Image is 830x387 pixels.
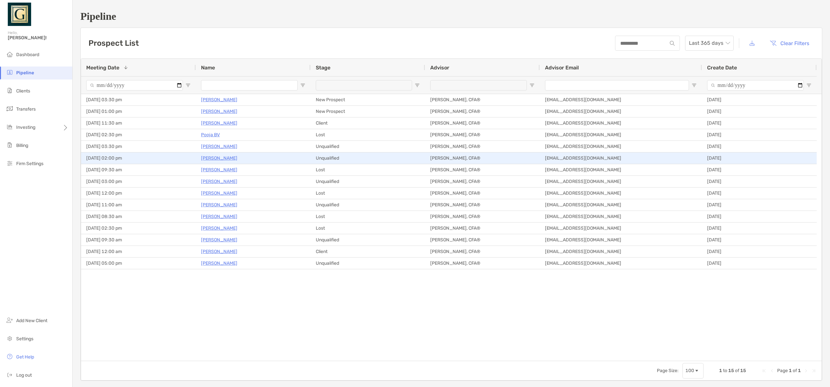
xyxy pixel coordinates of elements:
[6,68,14,76] img: pipeline icon
[740,368,746,373] span: 15
[311,164,425,175] div: Lost
[425,141,540,152] div: [PERSON_NAME], CFA®
[702,211,817,222] div: [DATE]
[201,201,237,209] a: [PERSON_NAME]
[201,80,298,91] input: Name Filter Input
[81,223,196,234] div: [DATE] 02:30 pm
[728,368,734,373] span: 15
[6,105,14,113] img: transfers icon
[540,152,702,164] div: [EMAIL_ADDRESS][DOMAIN_NAME]
[6,159,14,167] img: firm-settings icon
[657,368,679,373] div: Page Size:
[702,258,817,269] div: [DATE]
[201,248,237,256] p: [PERSON_NAME]
[16,143,28,148] span: Billing
[81,117,196,129] div: [DATE] 11:30 am
[81,211,196,222] div: [DATE] 08:30 am
[762,368,767,373] div: First Page
[81,129,196,140] div: [DATE] 02:30 pm
[16,125,35,130] span: Investing
[201,96,237,104] a: [PERSON_NAME]
[16,161,43,166] span: Firm Settings
[702,234,817,246] div: [DATE]
[81,152,196,164] div: [DATE] 02:00 pm
[201,177,237,186] p: [PERSON_NAME]
[311,234,425,246] div: Unqualified
[311,199,425,211] div: Unqualified
[16,70,34,76] span: Pipeline
[201,224,237,232] a: [PERSON_NAME]
[735,368,739,373] span: of
[425,234,540,246] div: [PERSON_NAME], CFA®
[540,187,702,199] div: [EMAIL_ADDRESS][DOMAIN_NAME]
[201,107,237,115] a: [PERSON_NAME]
[201,154,237,162] a: [PERSON_NAME]
[6,141,14,149] img: billing icon
[425,164,540,175] div: [PERSON_NAME], CFA®
[81,141,196,152] div: [DATE] 03:30 pm
[8,3,31,26] img: Zoe Logo
[311,106,425,117] div: New Prospect
[311,129,425,140] div: Lost
[545,80,689,91] input: Advisor Email Filter Input
[702,199,817,211] div: [DATE]
[803,368,809,373] div: Next Page
[789,368,792,373] span: 1
[81,164,196,175] div: [DATE] 09:30 am
[540,129,702,140] div: [EMAIL_ADDRESS][DOMAIN_NAME]
[425,94,540,105] div: [PERSON_NAME], CFA®
[425,129,540,140] div: [PERSON_NAME], CFA®
[201,119,237,127] a: [PERSON_NAME]
[201,189,237,197] a: [PERSON_NAME]
[16,354,34,360] span: Get Help
[529,83,535,88] button: Open Filter Menu
[300,83,305,88] button: Open Filter Menu
[201,236,237,244] a: [PERSON_NAME]
[540,258,702,269] div: [EMAIL_ADDRESS][DOMAIN_NAME]
[540,106,702,117] div: [EMAIL_ADDRESS][DOMAIN_NAME]
[86,65,119,71] span: Meeting Date
[201,212,237,221] p: [PERSON_NAME]
[707,65,737,71] span: Create Date
[311,152,425,164] div: Unqualified
[702,164,817,175] div: [DATE]
[765,36,814,50] button: Clear Filters
[201,142,237,151] a: [PERSON_NAME]
[707,80,804,91] input: Create Date Filter Input
[702,152,817,164] div: [DATE]
[16,52,39,57] span: Dashboard
[16,336,33,342] span: Settings
[201,65,215,71] span: Name
[545,65,579,71] span: Advisor Email
[16,372,32,378] span: Log out
[702,141,817,152] div: [DATE]
[81,106,196,117] div: [DATE] 01:00 pm
[430,65,449,71] span: Advisor
[6,87,14,94] img: clients icon
[682,363,704,379] div: Page Size
[425,117,540,129] div: [PERSON_NAME], CFA®
[201,131,220,139] p: Pooja BV
[311,94,425,105] div: New Prospect
[702,94,817,105] div: [DATE]
[425,211,540,222] div: [PERSON_NAME], CFA®
[692,83,697,88] button: Open Filter Menu
[702,187,817,199] div: [DATE]
[689,36,730,50] span: Last 365 days
[6,123,14,131] img: investing icon
[16,106,36,112] span: Transfers
[201,166,237,174] a: [PERSON_NAME]
[540,234,702,246] div: [EMAIL_ADDRESS][DOMAIN_NAME]
[425,106,540,117] div: [PERSON_NAME], CFA®
[6,371,14,379] img: logout icon
[6,334,14,342] img: settings icon
[540,94,702,105] div: [EMAIL_ADDRESS][DOMAIN_NAME]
